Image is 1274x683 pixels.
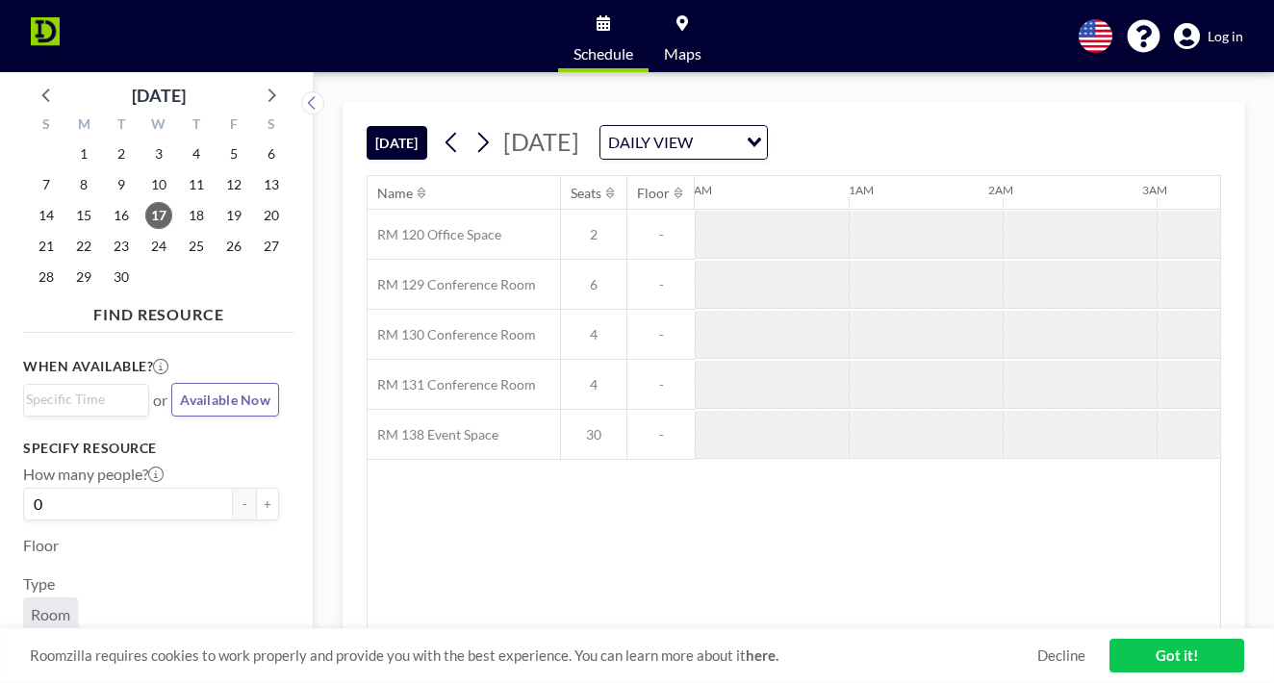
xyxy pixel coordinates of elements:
[220,140,247,167] span: Friday, September 5, 2025
[145,140,172,167] span: Wednesday, September 3, 2025
[65,114,103,139] div: M
[145,233,172,260] span: Wednesday, September 24, 2025
[637,185,670,202] div: Floor
[258,202,285,229] span: Saturday, September 20, 2025
[258,233,285,260] span: Saturday, September 27, 2025
[627,226,695,243] span: -
[31,605,70,624] span: Room
[23,574,55,594] label: Type
[171,383,279,417] button: Available Now
[258,140,285,167] span: Saturday, September 6, 2025
[627,276,695,293] span: -
[108,233,135,260] span: Tuesday, September 23, 2025
[627,326,695,343] span: -
[627,426,695,443] span: -
[70,202,97,229] span: Monday, September 15, 2025
[108,140,135,167] span: Tuesday, September 2, 2025
[368,276,536,293] span: RM 129 Conference Room
[183,202,210,229] span: Thursday, September 18, 2025
[258,171,285,198] span: Saturday, September 13, 2025
[1142,183,1167,197] div: 3AM
[1208,28,1243,45] span: Log in
[153,391,167,410] span: or
[140,114,178,139] div: W
[252,114,290,139] div: S
[26,389,138,410] input: Search for option
[183,171,210,198] span: Thursday, September 11, 2025
[30,646,1037,665] span: Roomzilla requires cookies to work properly and provide you with the best experience. You can lea...
[680,183,712,197] div: 12AM
[1109,639,1244,672] a: Got it!
[664,46,701,62] span: Maps
[368,376,536,393] span: RM 131 Conference Room
[604,130,697,155] span: DAILY VIEW
[368,226,501,243] span: RM 120 Office Space
[561,376,626,393] span: 4
[145,171,172,198] span: Wednesday, September 10, 2025
[256,488,279,520] button: +
[183,233,210,260] span: Thursday, September 25, 2025
[368,426,498,443] span: RM 138 Event Space
[746,646,778,664] a: here.
[220,233,247,260] span: Friday, September 26, 2025
[33,171,60,198] span: Sunday, September 7, 2025
[31,17,60,56] img: organization-logo
[503,127,579,156] span: [DATE]
[70,171,97,198] span: Monday, September 8, 2025
[23,297,294,324] h4: FIND RESOURCE
[70,140,97,167] span: Monday, September 1, 2025
[699,130,735,155] input: Search for option
[849,183,874,197] div: 1AM
[215,114,252,139] div: F
[145,202,172,229] span: Wednesday, September 17, 2025
[233,488,256,520] button: -
[368,326,536,343] span: RM 130 Conference Room
[23,465,164,484] label: How many people?
[108,202,135,229] span: Tuesday, September 16, 2025
[627,376,695,393] span: -
[70,233,97,260] span: Monday, September 22, 2025
[600,126,767,159] div: Search for option
[33,233,60,260] span: Sunday, September 21, 2025
[103,114,140,139] div: T
[988,183,1013,197] div: 2AM
[367,126,427,160] button: [DATE]
[23,536,59,555] label: Floor
[377,185,413,202] div: Name
[561,426,626,443] span: 30
[561,276,626,293] span: 6
[33,264,60,291] span: Sunday, September 28, 2025
[28,114,65,139] div: S
[23,440,279,457] h3: Specify resource
[24,385,148,414] div: Search for option
[571,185,601,202] div: Seats
[132,82,186,109] div: [DATE]
[180,392,270,408] span: Available Now
[561,226,626,243] span: 2
[177,114,215,139] div: T
[573,46,633,62] span: Schedule
[1037,646,1085,665] a: Decline
[220,202,247,229] span: Friday, September 19, 2025
[108,171,135,198] span: Tuesday, September 9, 2025
[70,264,97,291] span: Monday, September 29, 2025
[108,264,135,291] span: Tuesday, September 30, 2025
[220,171,247,198] span: Friday, September 12, 2025
[33,202,60,229] span: Sunday, September 14, 2025
[561,326,626,343] span: 4
[183,140,210,167] span: Thursday, September 4, 2025
[1174,23,1243,50] a: Log in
